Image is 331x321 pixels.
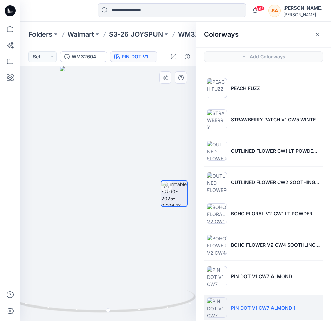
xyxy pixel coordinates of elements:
[182,51,193,62] button: Details
[60,51,107,62] button: WM32604 POINTELLE SHORT CHEMISE_COLORWAY
[207,172,227,192] img: OUTLINED FLOWER CW2 SOOTHING LILAC
[283,4,323,12] div: [PERSON_NAME]
[231,273,292,280] p: PIN DOT V1 CW7 ALMOND
[67,30,94,39] a: Walmart
[72,53,103,60] div: WM32604 POINTELLE SHORT CHEMISE_COLORWAY
[231,116,320,123] p: STRAWBERRY PATCH V1 CW5 WINTER WHITE
[207,235,227,255] img: BOHO FLOWER V2 CW4 SOOTHLING LILAC
[178,30,238,39] p: WM32604 POINTELLE SHORT CHEMISE_COLORWAY
[207,109,227,129] img: STRAWBERRY PATCH V1 CW5 WINTER WHITE
[268,5,281,17] div: SA
[28,30,52,39] a: Folders
[110,51,157,62] button: PIN DOT V1 CW7 ALMOND 1
[283,12,323,17] div: [PERSON_NAME]
[231,304,295,311] p: PIN DOT V1 CW7 ALMOND 1
[255,6,265,11] span: 99+
[231,147,320,154] p: OUTLINED FLOWER CW1 LT POWDER PUFF BLUE
[231,85,260,92] p: PEACH FUZZ
[122,53,153,60] div: PIN DOT V1 CW7 ALMOND 1
[207,78,227,98] img: PEACH FUZZ
[207,297,227,318] img: PIN DOT V1 CW7 ALMOND 1
[204,30,239,38] h2: Colorways
[231,210,320,217] p: BOHO FLORAL V2 CW1 LT POWDER PUFF BLUE
[207,203,227,224] img: BOHO FLORAL V2 CW1 LT POWDER PUFF BLUE
[161,181,187,206] img: turntable-01-10-2025-07:06:18
[207,266,227,286] img: PIN DOT V1 CW7 ALMOND
[231,179,320,186] p: OUTLINED FLOWER CW2 SOOTHING LILAC
[207,141,227,161] img: OUTLINED FLOWER CW1 LT POWDER PUFF BLUE
[231,241,320,249] p: BOHO FLOWER V2 CW4 SOOTHLING LILAC
[109,30,163,39] a: S3-26 JOYSPUN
